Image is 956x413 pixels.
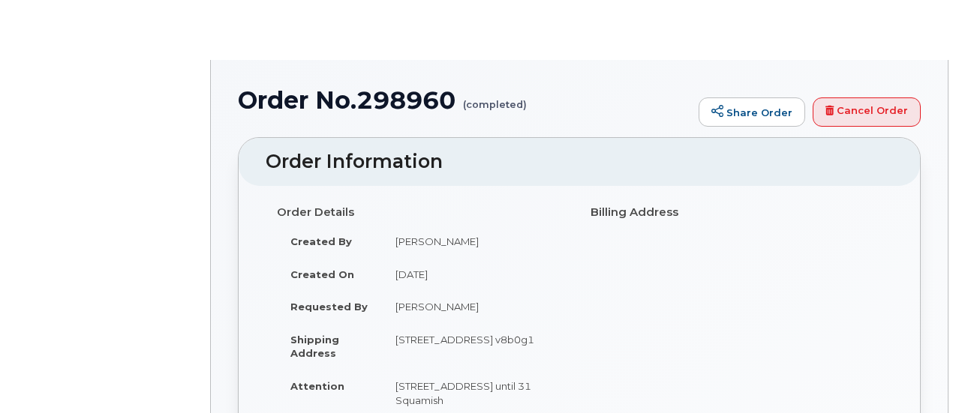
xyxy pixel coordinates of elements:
[382,323,568,370] td: [STREET_ADDRESS] v8b0g1
[699,97,805,127] a: Share Order
[463,87,527,110] small: (completed)
[290,235,352,247] strong: Created By
[290,380,344,392] strong: Attention
[266,151,893,172] h2: Order Information
[591,206,882,219] h4: Billing Address
[238,87,691,113] h1: Order No.298960
[382,225,568,258] td: [PERSON_NAME]
[382,258,568,291] td: [DATE]
[813,97,921,127] a: Cancel Order
[277,206,568,219] h4: Order Details
[290,268,354,280] strong: Created On
[290,301,368,313] strong: Requested By
[290,334,339,360] strong: Shipping Address
[382,290,568,323] td: [PERSON_NAME]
